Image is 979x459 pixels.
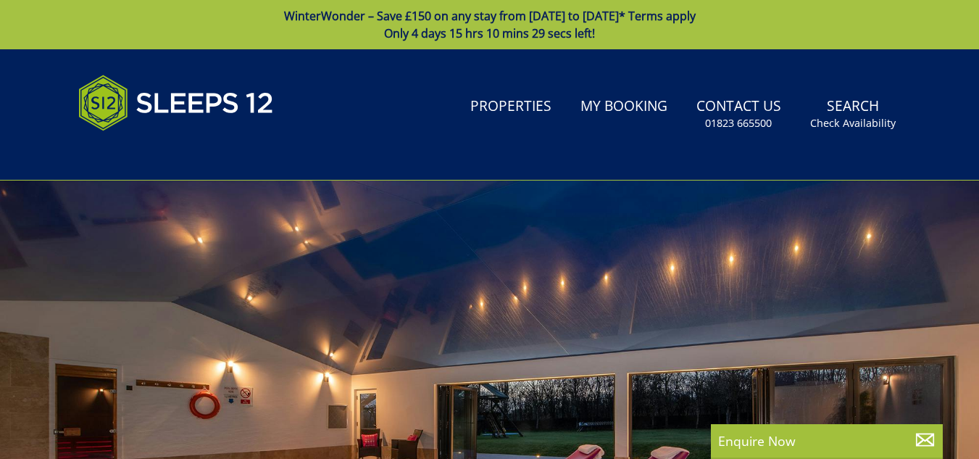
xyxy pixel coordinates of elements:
iframe: Customer reviews powered by Trustpilot [71,148,223,160]
span: Only 4 days 15 hrs 10 mins 29 secs left! [384,25,595,41]
p: Enquire Now [718,431,936,450]
a: My Booking [575,91,673,123]
img: Sleeps 12 [78,67,274,139]
small: 01823 665500 [705,116,772,131]
a: Contact Us01823 665500 [691,91,787,138]
a: Properties [464,91,557,123]
small: Check Availability [810,116,896,131]
a: SearchCheck Availability [804,91,901,138]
